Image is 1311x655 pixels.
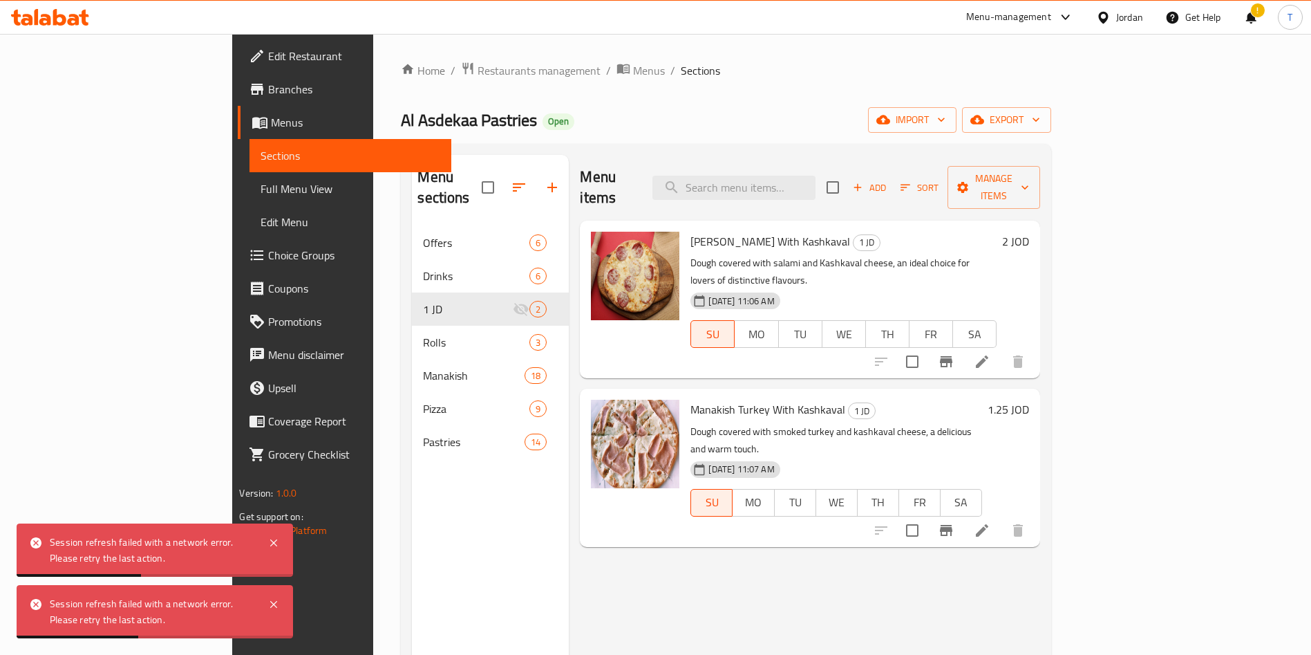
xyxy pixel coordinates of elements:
p: Dough covered with salami and Kashkaval cheese, an ideal choice for lovers of distinctive flavours. [690,255,996,289]
span: export [973,111,1040,129]
span: Pizza [423,400,529,417]
span: Manakish [423,367,525,384]
span: Drinks [423,268,529,284]
div: Rolls3 [412,326,569,359]
a: Edit menu item [974,522,990,539]
a: Restaurants management [461,62,601,80]
button: MO [734,320,778,348]
span: 14 [525,436,546,449]
span: Sections [681,62,720,79]
a: Edit Menu [249,205,451,239]
button: import [868,107,956,133]
a: Menus [238,106,451,139]
span: MO [740,324,773,344]
span: 1 JD [423,301,513,317]
button: Manage items [947,166,1040,209]
button: Branch-specific-item [930,514,963,547]
span: FR [915,324,947,344]
span: 1 JD [849,403,875,419]
span: TU [784,324,817,344]
div: 1 JD [848,403,876,419]
div: Session refresh failed with a network error. Please retry the last action. [50,535,254,566]
div: Jordan [1116,10,1143,25]
div: items [529,234,547,251]
div: Offers6 [412,226,569,259]
button: FR [909,320,953,348]
span: Upsell [268,380,440,396]
button: Sort [897,177,942,199]
a: Edit menu item [974,353,990,370]
button: export [962,107,1051,133]
div: items [529,268,547,284]
span: SA [946,492,977,513]
span: Version: [239,484,273,502]
span: Add item [847,177,892,199]
div: Rolls [423,334,529,351]
span: Sort [900,180,939,196]
span: Sections [261,147,440,164]
button: SU [690,320,735,348]
span: 6 [530,237,546,250]
button: delete [1001,514,1035,547]
button: WE [815,489,858,517]
div: Session refresh failed with a network error. Please retry the last action. [50,596,254,627]
div: Open [543,113,574,130]
button: SA [940,489,982,517]
span: 9 [530,403,546,416]
div: Offers [423,234,529,251]
h6: 1.25 JOD [988,400,1029,419]
span: Select all sections [473,173,502,202]
nav: breadcrumb [401,62,1050,80]
a: Support.OpsPlatform [239,522,327,539]
span: SU [697,492,727,513]
button: MO [732,489,774,517]
span: import [879,111,945,129]
span: TH [863,492,894,513]
nav: Menu sections [412,221,569,464]
span: Promotions [268,313,440,330]
button: TH [865,320,909,348]
span: Menus [633,62,665,79]
div: 1 JD2 [412,293,569,326]
a: Sections [249,139,451,172]
img: Salami Manakish With Kashkaval [591,232,679,320]
div: Menu-management [966,9,1051,26]
div: items [525,367,547,384]
a: Menu disclaimer [238,338,451,371]
button: FR [898,489,941,517]
a: Grocery Checklist [238,438,451,471]
button: Add section [536,171,569,204]
li: / [451,62,455,79]
button: TH [857,489,899,517]
span: [DATE] 11:07 AM [703,463,780,476]
span: Coverage Report [268,413,440,430]
a: Menus [616,62,665,80]
div: items [525,434,547,450]
div: Manakish18 [412,359,569,392]
span: TU [780,492,811,513]
span: [DATE] 11:06 AM [703,295,780,308]
span: Manakish Turkey With Kashkaval [690,399,845,420]
span: WE [828,324,860,344]
div: items [529,334,547,351]
span: Edit Restaurant [268,48,440,64]
button: TU [778,320,822,348]
span: Select section [818,173,847,202]
span: Select to update [898,347,927,376]
span: Manage items [959,170,1029,205]
span: Add [851,180,888,196]
div: 1 JD [853,234,880,251]
span: Open [543,116,574,127]
h6: 2 JOD [1002,232,1029,251]
a: Coverage Report [238,405,451,438]
button: SU [690,489,733,517]
p: Dough covered with smoked turkey and kashkaval cheese, a delicious and warm touch. [690,423,981,458]
a: Branches [238,73,451,106]
a: Promotions [238,305,451,338]
span: Menu disclaimer [268,347,440,363]
svg: Inactive section [513,301,529,317]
